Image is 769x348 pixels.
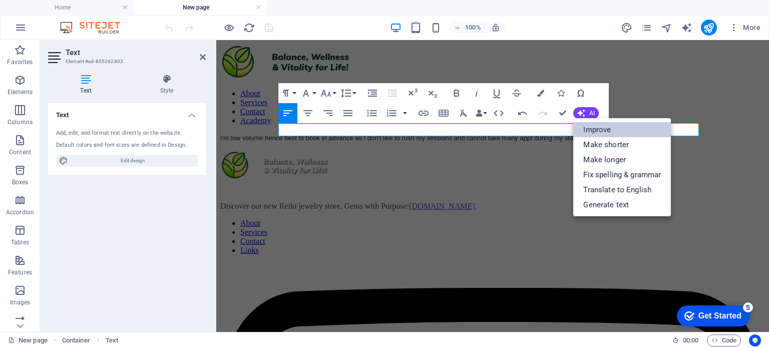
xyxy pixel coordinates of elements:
[298,83,317,103] button: Font Family
[683,334,698,346] span: 00 00
[298,103,317,123] button: Align Center
[489,103,508,123] button: HTML
[681,22,693,34] button: text_generator
[10,298,31,306] p: Images
[363,83,382,103] button: Increase Indent
[749,334,761,346] button: Usercentrics
[62,334,118,346] nav: breadcrumb
[703,22,714,34] i: Publish
[6,208,34,216] p: Accordion
[56,155,198,167] button: Edit design
[434,103,453,123] button: Insert Table
[641,22,652,34] i: Pages (Ctrl+Alt+S)
[30,11,73,20] div: Get Started
[338,103,357,123] button: Align Justify
[465,22,481,34] h6: 100%
[56,129,198,138] div: Add, edit, and format text directly on the website.
[533,103,552,123] button: Redo (Ctrl+Shift+Z)
[661,22,673,34] button: navigator
[589,110,595,116] span: AI
[491,23,500,32] i: On resize automatically adjust zoom level to fit chosen device.
[362,103,381,123] button: Unordered List
[48,74,128,95] h4: Text
[338,83,357,103] button: Line Height
[467,83,486,103] button: Italic (Ctrl+I)
[74,2,84,12] div: 5
[9,148,31,156] p: Content
[66,57,186,66] h3: Element #ed-855262803
[573,137,671,152] a: Make shorter
[573,118,671,216] div: AI
[573,107,599,119] button: AI
[414,103,433,123] button: Insert Link
[447,83,466,103] button: Bold (Ctrl+B)
[62,334,90,346] span: Click to select. Double-click to edit
[531,83,550,103] button: Colors
[133,2,266,13] h4: New page
[711,334,736,346] span: Code
[701,20,717,36] button: publish
[66,48,206,57] h2: Text
[553,103,572,123] button: Confirm (Ctrl+⏎)
[573,167,671,182] a: Fix spelling & grammar
[513,103,532,123] button: Undo (Ctrl+Z)
[58,22,133,34] img: Editor Logo
[573,152,671,167] a: Make longer
[382,103,401,123] button: Ordered List
[450,22,486,34] button: 100%
[8,268,32,276] p: Features
[707,334,741,346] button: Code
[474,103,488,123] button: Data Bindings
[278,83,297,103] button: Paragraph Format
[8,334,48,346] a: Click to cancel selection. Double-click to open Pages
[243,22,255,34] i: Reload page
[573,197,671,212] a: Generate text
[8,118,33,126] p: Columns
[56,141,198,150] div: Default colors and font sizes are defined in Design.
[681,22,692,34] i: AI Writer
[551,83,570,103] button: Icons
[128,74,206,95] h4: Style
[223,22,235,34] button: Click here to leave preview mode and continue editing
[4,94,361,102] span: I'm low volume hence best to book in advance as I don't like to rush my sessions and cannot take ...
[423,83,442,103] button: Subscript
[621,22,633,34] button: design
[11,238,29,246] p: Tables
[278,103,297,123] button: Align Left
[507,83,526,103] button: Strikethrough
[318,83,337,103] button: Font Size
[571,83,590,103] button: Special Characters
[573,182,671,197] a: Translate to English
[8,5,81,26] div: Get Started 5 items remaining, 0% complete
[243,22,255,34] button: reload
[383,83,402,103] button: Decrease Indent
[401,103,409,123] button: Ordered List
[690,336,691,344] span: :
[71,155,195,167] span: Edit design
[672,334,699,346] h6: Session time
[48,103,206,121] h4: Text
[318,103,337,123] button: Align Right
[454,103,473,123] button: Clear Formatting
[7,58,33,66] p: Favorites
[106,334,118,346] span: Click to select. Double-click to edit
[621,22,632,34] i: Design (Ctrl+Alt+Y)
[725,20,764,36] button: More
[641,22,653,34] button: pages
[487,83,506,103] button: Underline (Ctrl+U)
[8,88,33,96] p: Elements
[403,83,422,103] button: Superscript
[573,122,671,137] a: Improve
[661,22,672,34] i: Navigator
[729,23,760,33] span: More
[12,178,29,186] p: Boxes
